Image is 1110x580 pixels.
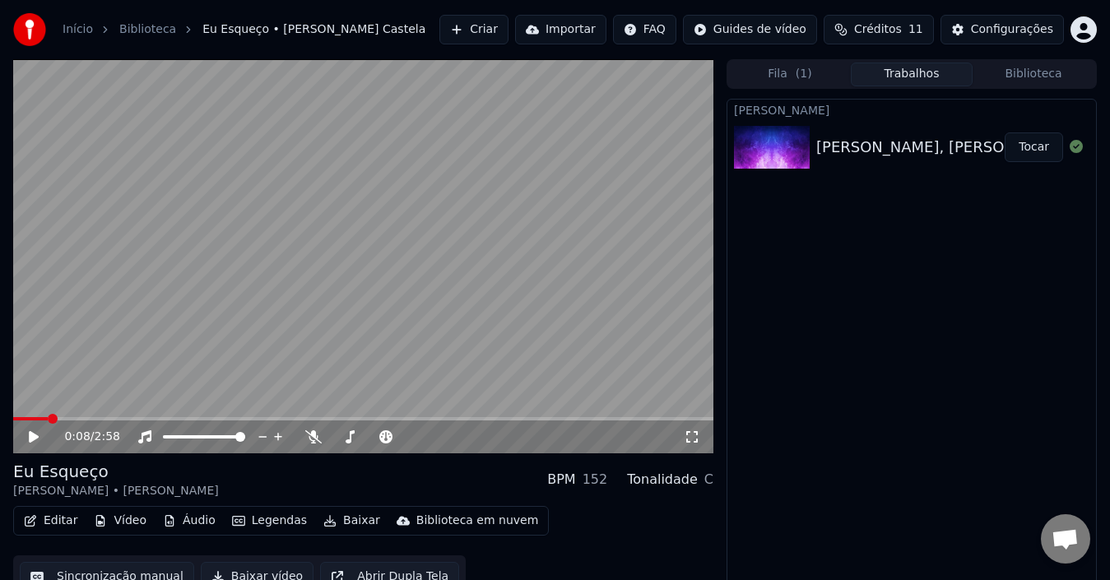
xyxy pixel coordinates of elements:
[515,15,606,44] button: Importar
[63,21,425,38] nav: breadcrumb
[973,63,1094,86] button: Biblioteca
[908,21,923,38] span: 11
[704,470,713,490] div: C
[317,509,387,532] button: Baixar
[156,509,222,532] button: Áudio
[87,509,153,532] button: Vídeo
[729,63,851,86] button: Fila
[13,483,219,499] div: [PERSON_NAME] • [PERSON_NAME]
[64,429,104,445] div: /
[416,513,539,529] div: Biblioteca em nuvem
[627,470,698,490] div: Tonalidade
[547,470,575,490] div: BPM
[1005,132,1063,162] button: Tocar
[64,429,90,445] span: 0:08
[824,15,934,44] button: Créditos11
[796,66,812,82] span: ( 1 )
[439,15,509,44] button: Criar
[727,100,1096,119] div: [PERSON_NAME]
[613,15,676,44] button: FAQ
[13,13,46,46] img: youka
[583,470,608,490] div: 152
[119,21,176,38] a: Biblioteca
[851,63,973,86] button: Trabalhos
[1041,514,1090,564] a: Bate-papo aberto
[225,509,313,532] button: Legendas
[940,15,1064,44] button: Configurações
[17,509,84,532] button: Editar
[854,21,902,38] span: Créditos
[63,21,93,38] a: Início
[13,460,219,483] div: Eu Esqueço
[95,429,120,445] span: 2:58
[202,21,425,38] span: Eu Esqueço • [PERSON_NAME] Castela
[683,15,817,44] button: Guides de vídeo
[971,21,1053,38] div: Configurações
